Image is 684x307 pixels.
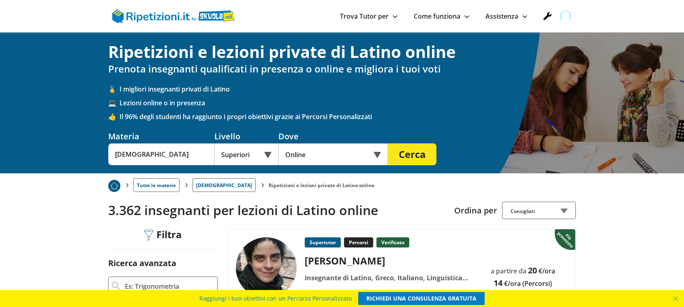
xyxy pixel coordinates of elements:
[214,131,278,142] div: Livello
[560,10,572,22] img: user avatar
[340,12,398,21] a: Trova Tutor per
[454,205,497,216] label: Ordina per
[305,237,341,247] p: Supertutor
[108,143,214,165] input: Es. Matematica
[504,279,552,288] span: €/ora (Percorsi)
[494,277,502,288] span: 14
[120,112,576,121] span: Il 96% degli studenti ha raggiunto i propri obiettivi grazie ai Percorsi Personalizzati
[108,85,120,94] span: 🥇
[120,85,576,94] span: I migliori insegnanti privati di Latino
[269,182,374,189] li: Ripetizioni e lezioni private di Latino online
[236,237,297,298] img: tutor a Roma - Valentina
[112,9,235,23] img: logo Skuola.net | Ripetizioni.it
[485,12,527,21] a: Assistenza
[302,272,473,284] div: Insegnante di Latino, Greco, Italiano, Linguistica generale e testuale, Linguistica pragmatica, M...
[376,237,409,247] p: Verificato
[112,282,121,291] img: Ricerca Avanzata
[502,202,576,219] div: Consigliati
[108,98,120,107] span: 💻
[108,203,448,218] h2: 3.362 insegnanti per lezioni di Latino online
[555,228,577,250] img: Piu prenotato
[302,254,473,267] div: [PERSON_NAME]
[133,178,180,192] a: Tutte le materie
[108,173,576,192] nav: breadcrumb d-none d-tablet-block
[539,266,555,275] span: €/ora
[491,266,526,275] span: a partire da
[214,143,278,165] div: Superiori
[199,292,352,305] span: Raggiungi i tuoi obiettivi con un Percorso Personalizzato
[414,12,469,21] a: Come funziona
[278,131,388,142] div: Dove
[108,42,576,62] h1: Ripetizioni e lezioni private di Latino online
[192,178,256,192] a: [DEMOGRAPHIC_DATA]
[108,112,120,121] span: 👍
[108,131,214,142] div: Materia
[358,292,485,305] a: RICHIEDI UNA CONSULENZA GRATUITA
[144,230,153,241] img: Filtra filtri mobile
[278,143,388,165] div: Online
[141,229,185,241] div: Filtra
[108,180,120,192] img: Piu prenotato
[108,258,176,269] label: Ricerca avanzata
[528,265,537,276] span: 20
[112,11,235,20] a: logo Skuola.net | Ripetizioni.it
[108,63,576,75] h2: Prenota insegnanti qualificati in presenza o online e migliora i tuoi voti
[344,237,373,247] p: Percorsi
[388,143,436,165] button: Cerca
[120,98,576,107] span: Lezioni online o in presenza
[124,280,214,292] input: Es: Trigonometria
